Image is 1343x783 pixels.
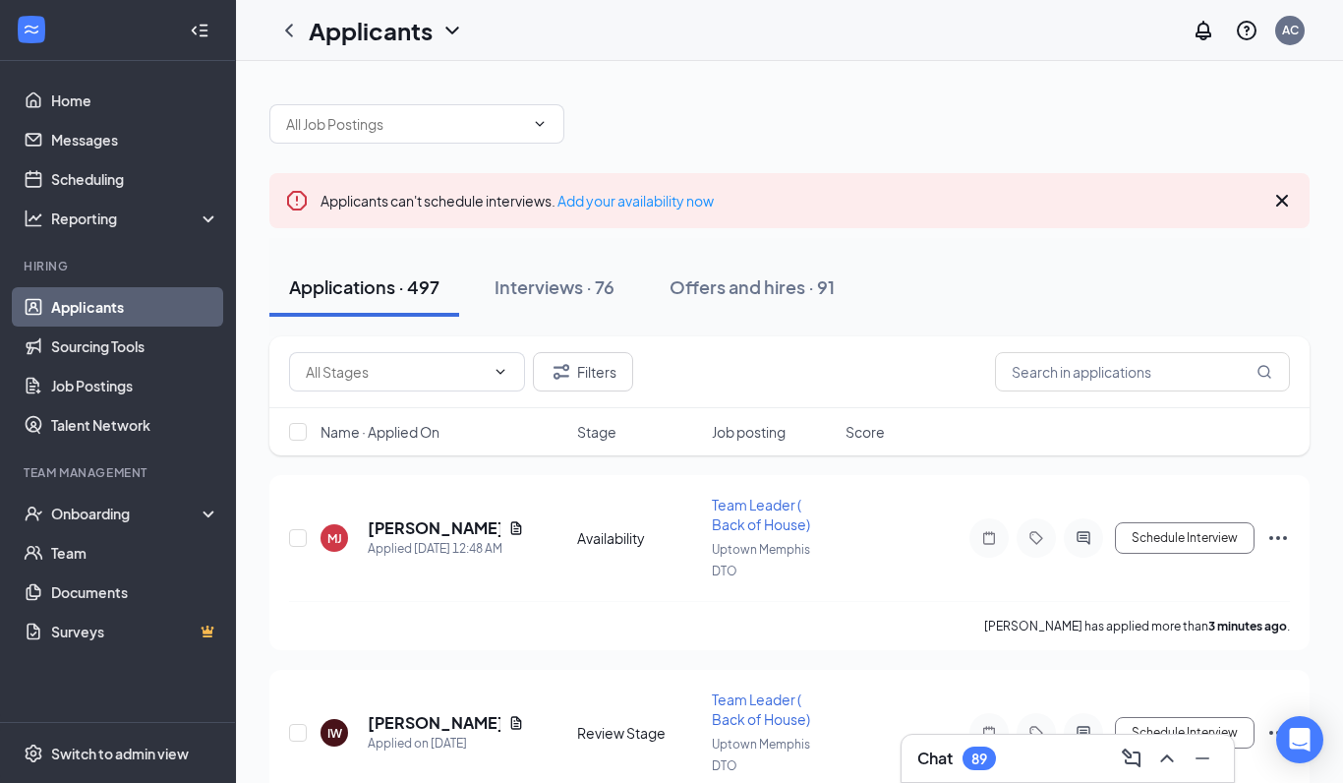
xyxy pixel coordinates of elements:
div: Team Management [24,464,215,481]
a: Scheduling [51,159,219,199]
a: SurveysCrown [51,612,219,651]
div: Applications · 497 [289,274,439,299]
svg: Note [977,530,1001,546]
p: [PERSON_NAME] has applied more than . [984,618,1290,634]
input: All Job Postings [286,113,524,135]
svg: Filter [550,360,573,384]
svg: ActiveChat [1072,725,1095,741]
b: 3 minutes ago [1208,619,1287,633]
svg: Cross [1270,189,1294,212]
svg: ChevronLeft [277,19,301,42]
svg: ComposeMessage [1120,747,1143,770]
svg: Collapse [190,21,209,40]
h3: Chat [917,748,953,769]
svg: ChevronDown [440,19,464,42]
div: Interviews · 76 [495,274,614,299]
h5: [PERSON_NAME] [368,517,500,539]
svg: Settings [24,744,43,763]
button: Minimize [1187,743,1218,774]
svg: Notifications [1192,19,1215,42]
button: Schedule Interview [1115,522,1255,554]
span: Uptown Memphis DTO [712,542,810,578]
button: ChevronUp [1151,743,1183,774]
span: Uptown Memphis DTO [712,737,810,773]
div: Hiring [24,258,215,274]
h1: Applicants [309,14,433,47]
h5: [PERSON_NAME] [368,712,500,734]
a: Job Postings [51,366,219,405]
svg: ChevronUp [1155,747,1179,770]
span: Job posting [712,422,786,442]
svg: Tag [1024,530,1048,546]
div: Reporting [51,209,220,228]
div: Switch to admin view [51,744,189,763]
svg: Document [508,715,524,731]
svg: MagnifyingGlass [1256,364,1272,380]
svg: Note [977,725,1001,741]
span: Team Leader ( Back of House) [712,691,810,728]
span: Score [846,422,885,442]
svg: ActiveChat [1072,530,1095,546]
div: 89 [971,751,987,767]
div: Offers and hires · 91 [670,274,835,299]
svg: Tag [1024,725,1048,741]
svg: Analysis [24,209,43,228]
button: Schedule Interview [1115,717,1255,749]
svg: Error [285,189,309,212]
input: Search in applications [995,352,1290,391]
span: Applicants can't schedule interviews. [321,192,714,210]
div: IW [327,725,342,742]
a: Documents [51,572,219,612]
span: Stage [577,422,616,442]
svg: Ellipses [1266,526,1290,550]
div: Open Intercom Messenger [1276,716,1323,763]
a: Sourcing Tools [51,327,219,366]
a: Add your availability now [557,192,714,210]
a: Talent Network [51,405,219,445]
a: Applicants [51,287,219,327]
button: ComposeMessage [1116,743,1147,774]
svg: Document [508,520,524,536]
svg: QuestionInfo [1235,19,1258,42]
a: Messages [51,120,219,159]
div: MJ [327,530,342,547]
div: Onboarding [51,504,203,523]
a: Team [51,533,219,572]
button: Filter Filters [533,352,633,391]
span: Team Leader ( Back of House) [712,496,810,533]
div: Availability [577,528,700,548]
div: Review Stage [577,723,700,743]
svg: UserCheck [24,504,43,523]
svg: WorkstreamLogo [22,20,41,39]
div: AC [1282,22,1299,38]
svg: ChevronDown [532,116,548,132]
svg: Ellipses [1266,721,1290,745]
a: Home [51,81,219,120]
div: Applied on [DATE] [368,734,524,753]
svg: Minimize [1191,747,1214,770]
div: Applied [DATE] 12:48 AM [368,539,524,559]
input: All Stages [306,361,485,383]
span: Name · Applied On [321,422,439,442]
svg: ChevronDown [493,364,508,380]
